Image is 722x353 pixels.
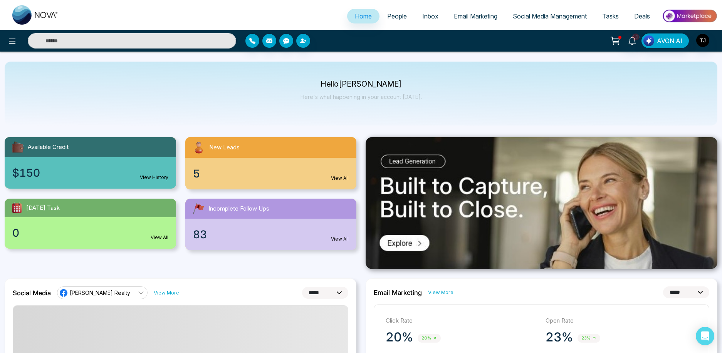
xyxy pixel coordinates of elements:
p: Click Rate [386,316,538,325]
a: View More [428,289,453,296]
span: 5 [193,166,200,182]
h2: Email Marketing [374,289,422,296]
a: Tasks [594,9,626,23]
span: 0 [12,225,19,241]
img: followUps.svg [191,202,205,216]
a: Inbox [415,9,446,23]
a: View All [331,236,349,243]
span: Social Media Management [513,12,587,20]
h2: Social Media [13,289,51,297]
span: Email Marketing [454,12,497,20]
a: Home [347,9,379,23]
span: New Leads [209,143,240,152]
div: Open Intercom Messenger [696,327,714,345]
img: newLeads.svg [191,140,206,155]
a: View More [154,289,179,296]
span: Available Credit [28,143,69,152]
img: Market-place.gif [662,7,717,25]
span: AVON AI [657,36,682,45]
img: availableCredit.svg [11,140,25,154]
button: AVON AI [641,33,689,48]
img: Lead Flow [643,35,654,46]
span: 83 [193,226,207,243]
span: People [387,12,407,20]
span: Deals [634,12,650,20]
a: Incomplete Follow Ups83View All [181,199,361,250]
span: Tasks [602,12,619,20]
a: New Leads5View All [181,137,361,189]
a: Deals [626,9,658,23]
img: . [366,137,717,269]
span: $150 [12,165,40,181]
span: [PERSON_NAME] Realty [70,289,130,296]
span: 23% [578,334,600,343]
p: 23% [546,330,573,345]
img: todayTask.svg [11,202,23,214]
img: Nova CRM Logo [12,5,59,25]
p: Open Rate [546,316,698,325]
p: Hello [PERSON_NAME] [301,81,422,87]
a: 10+ [623,33,641,47]
a: View All [151,234,168,241]
p: 20% [386,330,413,345]
a: View All [331,175,349,182]
a: Email Marketing [446,9,505,23]
span: Home [355,12,372,20]
a: People [379,9,415,23]
span: [DATE] Task [26,204,60,212]
span: 10+ [632,33,639,40]
span: 20% [418,334,441,343]
a: Social Media Management [505,9,594,23]
span: Inbox [422,12,438,20]
a: View History [140,174,168,181]
span: Incomplete Follow Ups [208,204,269,213]
img: User Avatar [696,34,709,47]
p: Here's what happening in your account [DATE]. [301,94,422,100]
